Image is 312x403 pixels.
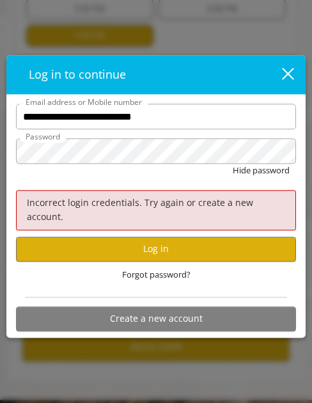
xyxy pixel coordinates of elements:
span: Forgot password? [122,268,191,281]
button: Create a new account [16,306,296,331]
button: Log in [16,237,296,262]
button: Hide password [233,164,290,177]
input: Password [16,138,296,164]
button: close dialog [280,67,306,83]
span: Incorrect login credentials. Try again or create a new account. [27,196,253,223]
label: Password [19,130,66,143]
input: Email address or Mobile number [16,104,296,129]
label: Email address or Mobile number [19,96,148,108]
span: Log in to continue [29,67,126,83]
